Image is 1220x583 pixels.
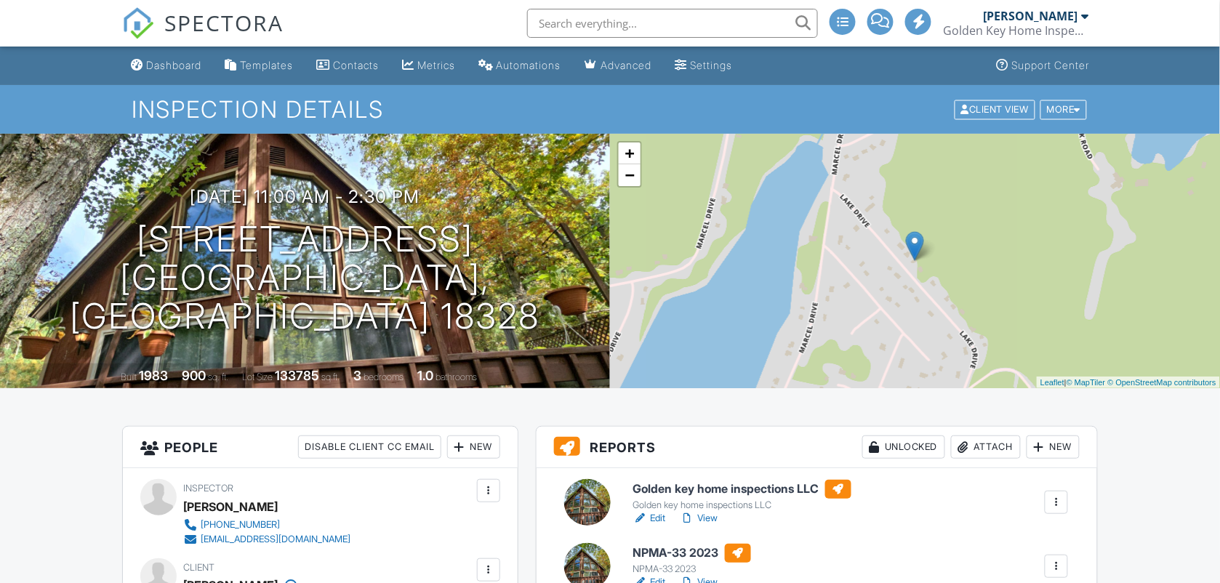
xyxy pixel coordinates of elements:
[298,435,441,459] div: Disable Client CC Email
[633,480,851,499] h6: Golden key home inspections LLC
[209,371,229,382] span: sq. ft.
[1037,377,1220,389] div: |
[691,59,733,71] div: Settings
[681,511,718,526] a: View
[132,97,1089,122] h1: Inspection Details
[183,518,350,532] a: [PHONE_NUMBER]
[633,544,751,576] a: NPMA-33 2023 NPMA-33 2023
[1011,59,1089,71] div: Support Center
[201,519,280,531] div: [PHONE_NUMBER]
[862,435,945,459] div: Unlocked
[183,483,233,494] span: Inspector
[537,427,1097,468] h3: Reports
[122,20,284,50] a: SPECTORA
[333,59,379,71] div: Contacts
[619,164,641,186] a: Zoom out
[23,220,587,335] h1: [STREET_ADDRESS] [GEOGRAPHIC_DATA], [GEOGRAPHIC_DATA] 18328
[364,371,404,382] span: bedrooms
[190,187,420,206] h3: [DATE] 11:00 am - 2:30 pm
[417,59,455,71] div: Metrics
[310,52,385,79] a: Contacts
[140,368,169,383] div: 1983
[201,534,350,545] div: [EMAIL_ADDRESS][DOMAIN_NAME]
[322,371,340,382] span: sq.ft.
[497,59,561,71] div: Automations
[1040,378,1064,387] a: Leaflet
[396,52,461,79] a: Metrics
[1067,378,1106,387] a: © MapTiler
[219,52,299,79] a: Templates
[633,480,851,512] a: Golden key home inspections LLC Golden key home inspections LLC
[354,368,362,383] div: 3
[418,368,434,383] div: 1.0
[633,499,851,511] div: Golden key home inspections LLC
[633,563,751,575] div: NPMA-33 2023
[619,142,641,164] a: Zoom in
[1027,435,1080,459] div: New
[183,496,278,518] div: [PERSON_NAME]
[436,371,478,382] span: bathrooms
[983,9,1077,23] div: [PERSON_NAME]
[955,100,1035,119] div: Client View
[122,7,154,39] img: The Best Home Inspection Software - Spectora
[183,562,214,573] span: Client
[473,52,567,79] a: Automations (Advanced)
[146,59,201,71] div: Dashboard
[1040,100,1088,119] div: More
[633,511,666,526] a: Edit
[121,371,137,382] span: Built
[240,59,293,71] div: Templates
[276,368,320,383] div: 133785
[125,52,207,79] a: Dashboard
[123,427,518,468] h3: People
[953,103,1039,114] a: Client View
[164,7,284,38] span: SPECTORA
[633,544,751,563] h6: NPMA-33 2023
[990,52,1095,79] a: Support Center
[670,52,739,79] a: Settings
[601,59,652,71] div: Advanced
[447,435,500,459] div: New
[1108,378,1216,387] a: © OpenStreetMap contributors
[579,52,658,79] a: Advanced
[951,435,1021,459] div: Attach
[943,23,1088,38] div: Golden Key Home Inspections, LLC
[243,371,273,382] span: Lot Size
[183,532,350,547] a: [EMAIL_ADDRESS][DOMAIN_NAME]
[527,9,818,38] input: Search everything...
[182,368,206,383] div: 900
